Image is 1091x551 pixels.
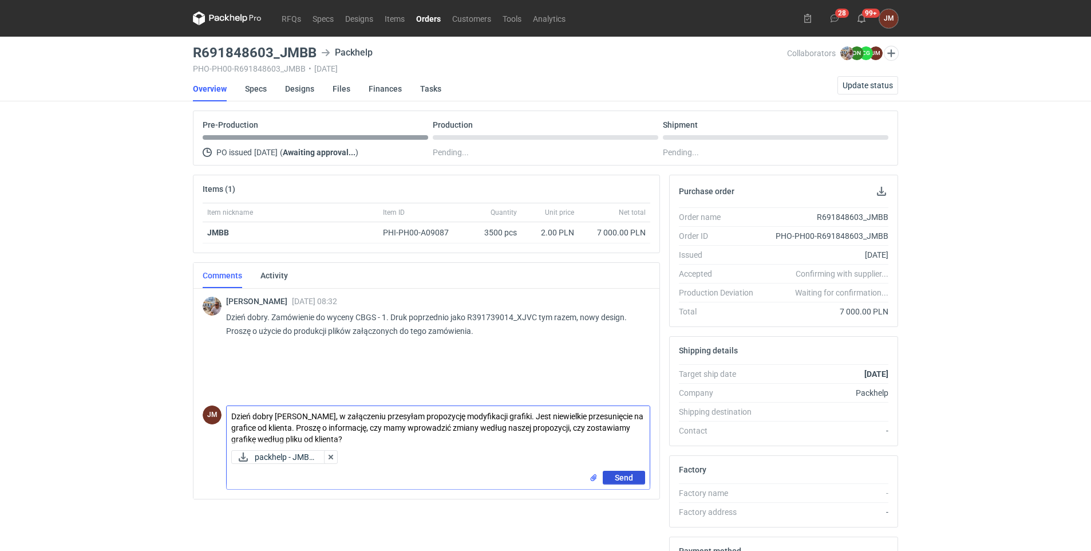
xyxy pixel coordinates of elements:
[292,297,337,306] span: [DATE] 08:32
[307,11,339,25] a: Specs
[840,46,854,60] img: Michał Palasek
[679,425,762,436] div: Contact
[795,287,888,298] em: Waiting for confirmation...
[603,471,645,485] button: Send
[355,148,358,157] span: )
[446,11,497,25] a: Customers
[679,268,762,280] div: Accepted
[843,81,893,89] span: Update status
[207,208,253,217] span: Item nickname
[762,306,888,317] div: 7 000.00 PLN
[879,9,898,28] button: JM
[369,76,402,101] a: Finances
[884,46,899,61] button: Edit collaborators
[762,487,888,499] div: -
[679,406,762,418] div: Shipping destination
[255,451,317,463] span: packhelp - JMBB...
[679,487,762,499] div: Factory name
[309,64,311,73] span: •
[762,425,888,436] div: -
[850,46,864,60] figcaption: DN
[679,346,738,355] h2: Shipping details
[379,11,410,25] a: Items
[226,297,292,306] span: [PERSON_NAME]
[679,506,762,518] div: Factory address
[203,263,242,288] a: Comments
[203,297,222,316] img: Michał Palasek
[193,46,317,60] h3: R691848603_JMBB
[679,249,762,261] div: Issued
[254,145,278,159] span: [DATE]
[260,263,288,288] a: Activity
[333,76,350,101] a: Files
[280,148,283,157] span: (
[762,249,888,261] div: [DATE]
[787,49,836,58] span: Collaborators
[497,11,527,25] a: Tools
[383,227,460,238] div: PHI-PH00-A09087
[875,184,888,198] button: Download PO
[410,11,446,25] a: Orders
[193,11,262,25] svg: Packhelp Pro
[679,465,706,474] h2: Factory
[679,306,762,317] div: Total
[226,310,641,338] p: Dzień dobry. Zamówienie do wyceny CBGS - 1. Druk poprzednio jako R391739014_XJVC tym razem, nowy ...
[583,227,646,238] div: 7 000.00 PLN
[433,145,469,159] span: Pending...
[203,406,222,424] div: JOANNA MOCZAŁA
[825,9,844,27] button: 28
[527,11,571,25] a: Analytics
[679,187,734,196] h2: Purchase order
[762,211,888,223] div: R691848603_JMBB
[383,208,405,217] span: Item ID
[231,450,326,464] div: packhelp - JMBB.png
[433,120,473,129] p: Production
[193,64,787,73] div: PHO-PH00-R691848603_JMBB [DATE]
[207,228,229,237] strong: JMBB
[679,368,762,380] div: Target ship date
[276,11,307,25] a: RFQs
[864,369,888,379] strong: [DATE]
[285,76,314,101] a: Designs
[679,287,762,298] div: Production Deviation
[491,208,517,217] span: Quantity
[663,120,698,129] p: Shipment
[852,9,871,27] button: 99+
[679,230,762,242] div: Order ID
[859,46,873,60] figcaption: CG
[203,120,258,129] p: Pre-Production
[545,208,574,217] span: Unit price
[879,9,898,28] div: JOANNA MOCZAŁA
[796,269,888,278] em: Confirming with supplier...
[464,222,521,243] div: 3500 pcs
[663,145,888,159] div: Pending...
[321,46,373,60] div: Packhelp
[869,46,883,60] figcaption: JM
[837,76,898,95] button: Update status
[203,145,428,159] div: PO issued
[339,11,379,25] a: Designs
[679,387,762,399] div: Company
[619,208,646,217] span: Net total
[679,211,762,223] div: Order name
[203,406,222,424] figcaption: JM
[762,387,888,399] div: Packhelp
[762,506,888,518] div: -
[762,230,888,242] div: PHO-PH00-R691848603_JMBB
[245,76,267,101] a: Specs
[231,450,326,464] button: packhelp - JMBB...
[227,406,650,446] textarea: Dzień dobry [PERSON_NAME], w załączeniu przesyłam propozycję modyfikacji grafiki. Jest niewielkie...
[526,227,574,238] div: 2.00 PLN
[615,474,633,482] span: Send
[193,76,227,101] a: Overview
[420,76,441,101] a: Tasks
[203,184,235,194] h2: Items (1)
[283,148,355,157] strong: Awaiting approval...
